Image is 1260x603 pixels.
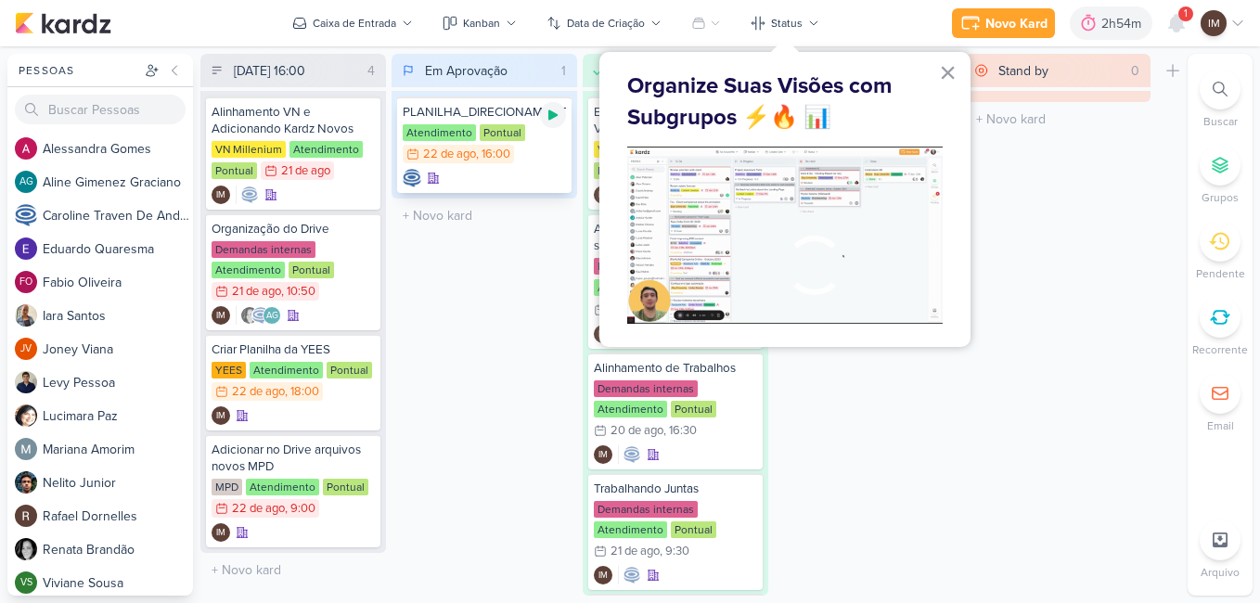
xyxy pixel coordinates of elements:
div: Atendimento [250,362,323,378]
iframe: Organize Suas Visões com Subgrupos [627,147,943,324]
div: 21 de ago [281,165,330,177]
div: Pontual [289,262,334,278]
input: + Novo kard [395,202,573,229]
div: Criador(a): Isabella Machado Guimarães [212,523,230,542]
div: Estudar os Books da YEES, VN Millennium e MPD [594,104,757,137]
p: FO [19,277,32,288]
div: Isabella Machado Guimarães [212,523,230,542]
p: JV [20,344,32,354]
div: Isabella Machado Guimarães [212,406,230,425]
div: Colaboradores: Caroline Traven De Andrade [236,186,259,204]
p: IM [598,451,608,460]
div: Joney Viana [15,338,37,360]
div: C a r o l i n e T r a v e n D e A n d r a d e [43,206,193,225]
img: Caroline Traven De Andrade [403,169,421,187]
div: Atendimento [594,401,667,417]
div: Trabalhando Juntas [594,481,757,497]
div: Criador(a): Isabella Machado Guimarães [594,325,612,343]
img: kardz.app [15,12,111,34]
div: Colaboradores: Caroline Traven De Andrade [618,566,641,584]
div: Isabella Machado Guimarães [594,445,612,464]
div: Aline Gimenez Graciano [263,306,281,325]
div: Isabella Machado Guimarães [1201,10,1227,36]
img: Caroline Traven De Andrade [623,445,641,464]
img: Alessandra Gomes [15,137,37,160]
div: Criador(a): Isabella Machado Guimarães [212,306,230,325]
p: IM [216,529,225,538]
div: Ligar relógio [540,102,566,128]
div: 21 de ago [232,286,281,298]
button: Fechar [939,58,957,87]
div: Adicionar no Drive arquivos novos MPD [212,442,375,475]
p: Grupos [1202,189,1239,206]
div: Alinhamento VN e Adicionando Kardz Novos [212,104,375,137]
div: Criador(a): Isabella Machado Guimarães [212,186,230,204]
div: 1 [554,61,573,81]
p: IM [598,571,608,581]
div: 21 de ago [611,545,660,558]
input: + Novo kard [969,106,1147,133]
div: Novo Kard [985,14,1048,33]
div: A l e s s a n d r a G o m e s [43,139,193,159]
div: Criador(a): Isabella Machado Guimarães [212,406,230,425]
p: Recorrente [1192,341,1248,358]
p: IM [216,312,225,321]
div: , 16:00 [476,148,510,160]
div: Demandas internas [212,241,315,258]
img: Caroline Traven De Andrade [15,204,37,226]
div: Alinhamento de Trabalhos [594,360,757,377]
p: IM [216,191,225,200]
div: Pontual [671,521,716,538]
img: Iara Santos [15,304,37,327]
div: Aline Gimenez Graciano [15,171,37,193]
div: Alinhamento com a Aline sobre o drive [594,221,757,254]
div: Colaboradores: Renata Brandão, Caroline Traven De Andrade, Aline Gimenez Graciano [236,306,281,325]
p: Buscar [1203,113,1238,130]
div: Criar Planilha da YEES [212,341,375,358]
div: , 9:30 [660,545,689,558]
p: Arquivo [1201,564,1240,581]
div: 22 de ago [423,148,476,160]
div: Viviane Sousa [15,571,37,594]
div: 22 de ago [232,386,285,398]
div: Demandas internas [594,258,698,275]
div: Atendimento [594,279,667,296]
p: Email [1207,417,1234,434]
div: YEES [212,362,246,378]
p: AG [266,312,278,321]
div: Pontual [323,479,368,495]
div: , 9:00 [285,503,315,515]
div: Pontual [212,162,257,179]
img: Mariana Amorim [15,438,37,460]
div: Criador(a): Isabella Machado Guimarães [594,566,612,584]
div: F a b i o O l i v e i r a [43,273,193,292]
div: 4 [360,61,382,81]
div: 0 [1124,61,1147,81]
div: R a f a e l D o r n e l l e s [43,507,193,526]
img: Renata Brandão [240,306,259,325]
div: Atendimento [212,262,285,278]
div: 2h54m [1101,14,1147,33]
span: 1 [1184,6,1188,21]
div: Demandas internas [594,501,698,518]
div: Criador(a): Isabella Machado Guimarães [594,445,612,464]
div: VN Millenium [212,141,286,158]
div: Fabio Oliveira [15,271,37,293]
div: M a r i a n a A m o r i m [43,440,193,459]
div: Atendimento [289,141,363,158]
div: PLANILHA_DIRECIONAMENTO_VERBA_YEES [403,104,566,121]
div: Isabella Machado Guimarães [594,186,612,204]
div: Atendimento [403,124,476,141]
img: Caroline Traven De Andrade [251,306,270,325]
div: Colaboradores: Caroline Traven De Andrade [618,445,641,464]
input: + Novo kard [204,557,382,584]
div: Atendimento [246,479,319,495]
div: , 18:00 [285,386,319,398]
div: R e n a t a B r a n d ã o [43,540,193,559]
div: , 10:50 [281,286,315,298]
p: IM [598,330,608,340]
div: Organização do Drive [212,221,375,237]
p: AG [19,177,33,187]
img: Levy Pessoa [15,371,37,393]
div: Pontual [594,162,639,179]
